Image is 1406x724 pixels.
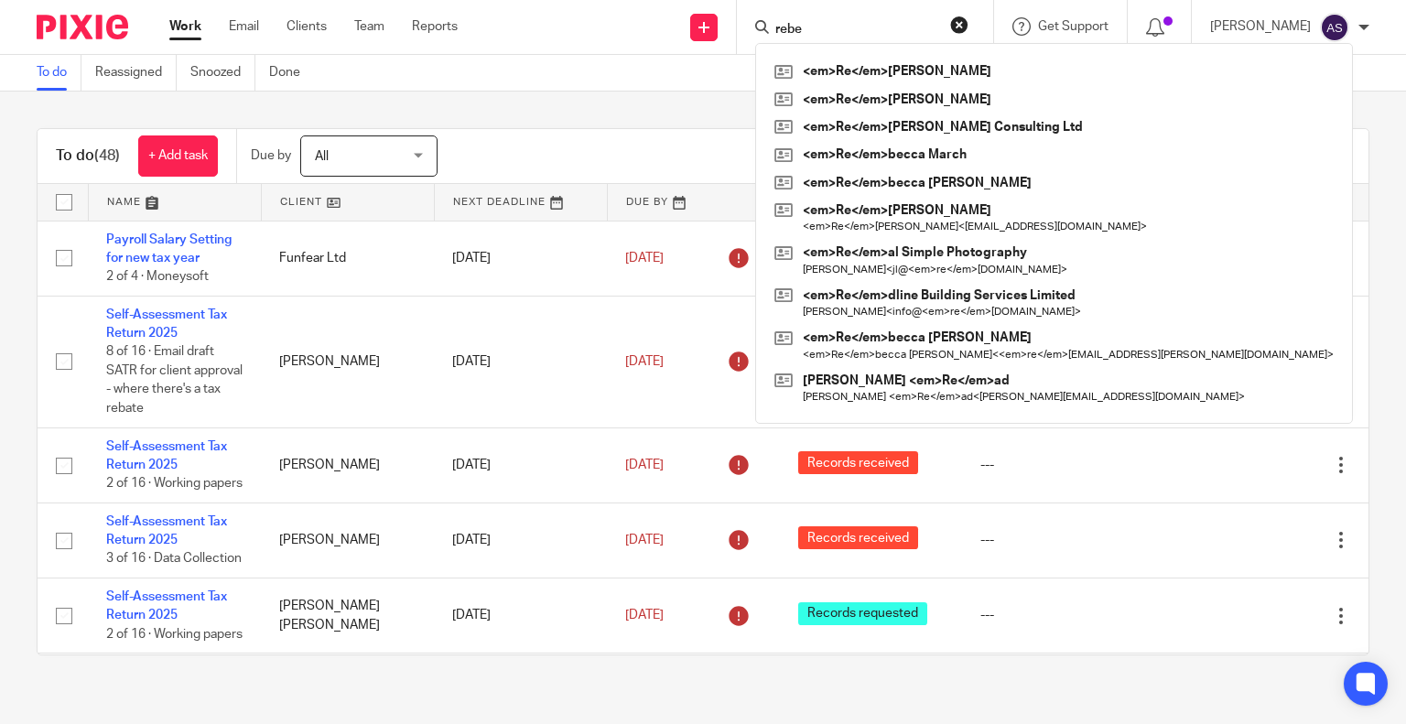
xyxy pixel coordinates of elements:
[434,502,607,578] td: [DATE]
[106,478,243,491] span: 2 of 16 · Working papers
[625,609,664,621] span: [DATE]
[37,55,81,91] a: To do
[354,17,384,36] a: Team
[106,628,243,641] span: 2 of 16 · Working papers
[106,233,232,265] a: Payroll Salary Setting for new tax year
[261,296,434,427] td: [PERSON_NAME]
[434,427,607,502] td: [DATE]
[261,502,434,578] td: [PERSON_NAME]
[106,440,227,471] a: Self-Assessment Tax Return 2025
[261,427,434,502] td: [PERSON_NAME]
[625,459,664,471] span: [DATE]
[37,15,128,39] img: Pixie
[229,17,259,36] a: Email
[625,534,664,546] span: [DATE]
[138,135,218,177] a: + Add task
[980,606,1177,624] div: ---
[106,346,243,416] span: 8 of 16 · Email draft SATR for client approval - where there's a tax rebate
[980,531,1177,549] div: ---
[798,451,918,474] span: Records received
[190,55,255,91] a: Snoozed
[106,553,242,566] span: 3 of 16 · Data Collection
[261,221,434,296] td: Funfear Ltd
[106,515,227,546] a: Self-Assessment Tax Return 2025
[269,55,314,91] a: Done
[434,296,607,427] td: [DATE]
[106,590,227,621] a: Self-Assessment Tax Return 2025
[798,526,918,549] span: Records received
[94,148,120,163] span: (48)
[1320,13,1349,42] img: svg%3E
[1210,17,1311,36] p: [PERSON_NAME]
[169,17,201,36] a: Work
[625,355,664,368] span: [DATE]
[315,150,329,163] span: All
[1038,20,1109,33] span: Get Support
[251,146,291,165] p: Due by
[798,602,927,625] span: Records requested
[625,252,664,265] span: [DATE]
[434,221,607,296] td: [DATE]
[106,308,227,340] a: Self-Assessment Tax Return 2025
[950,16,968,34] button: Clear
[261,578,434,654] td: [PERSON_NAME] [PERSON_NAME]
[412,17,458,36] a: Reports
[980,456,1177,474] div: ---
[106,270,209,283] span: 2 of 4 · Moneysoft
[56,146,120,166] h1: To do
[287,17,327,36] a: Clients
[95,55,177,91] a: Reassigned
[773,22,938,38] input: Search
[434,578,607,654] td: [DATE]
